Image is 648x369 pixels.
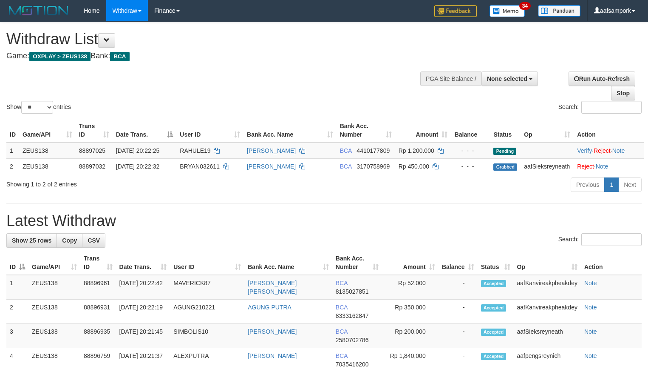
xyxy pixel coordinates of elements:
span: 88897025 [79,147,105,154]
a: Note [584,328,597,335]
h1: Latest Withdraw [6,212,642,229]
span: Copy [62,237,77,244]
span: [DATE] 20:22:32 [116,163,159,170]
div: Showing 1 to 2 of 2 entries [6,177,263,189]
td: AGUNG210221 [170,300,244,324]
img: panduan.png [538,5,580,17]
button: None selected [481,72,538,86]
a: Reject [594,147,611,154]
span: Accepted [481,329,507,336]
a: [PERSON_NAME] [248,352,297,359]
a: [PERSON_NAME] [PERSON_NAME] [248,280,297,295]
span: Pending [493,148,516,155]
span: None selected [487,75,527,82]
div: PGA Site Balance / [420,72,481,86]
th: Bank Acc. Number: activate to sort column ascending [332,251,382,275]
td: 2 [6,300,28,324]
th: ID: activate to sort column descending [6,251,28,275]
span: Accepted [481,304,507,312]
a: AGUNG PUTRA [248,304,291,311]
span: Copy 7035416200 to clipboard [336,361,369,368]
span: BCA [336,280,348,286]
td: 1 [6,143,19,159]
td: - [439,300,478,324]
td: · · [574,143,644,159]
th: Bank Acc. Name: activate to sort column ascending [243,118,337,143]
th: Status [490,118,521,143]
td: 88896931 [80,300,116,324]
a: Reject [577,163,594,170]
span: BCA [340,163,352,170]
td: aafSieksreyneath [514,324,581,348]
td: 1 [6,275,28,300]
th: Trans ID: activate to sort column ascending [80,251,116,275]
td: ZEUS138 [19,143,76,159]
input: Search: [581,101,642,114]
input: Search: [581,233,642,246]
span: Accepted [481,280,507,287]
label: Search: [558,101,642,114]
td: ZEUS138 [19,158,76,174]
td: Rp 52,000 [382,275,439,300]
th: Op: activate to sort column ascending [514,251,581,275]
th: ID [6,118,19,143]
a: [PERSON_NAME] [247,163,296,170]
a: Run Auto-Refresh [569,72,635,86]
a: CSV [82,233,105,248]
span: RAHULE19 [180,147,210,154]
th: Amount: activate to sort column ascending [382,251,439,275]
span: BCA [336,328,348,335]
td: MAVERICK87 [170,275,244,300]
span: Copy 4410177809 to clipboard [357,147,390,154]
th: Action [574,118,644,143]
td: ZEUS138 [28,324,80,348]
th: User ID: activate to sort column ascending [176,118,243,143]
img: MOTION_logo.png [6,4,71,17]
label: Search: [558,233,642,246]
span: CSV [88,237,100,244]
a: Verify [577,147,592,154]
a: Note [584,280,597,286]
th: Bank Acc. Number: activate to sort column ascending [337,118,395,143]
td: aafSieksreyneath [521,158,574,174]
td: 2 [6,158,19,174]
div: - - - [454,146,487,155]
td: [DATE] 20:22:42 [116,275,170,300]
a: Copy [57,233,82,248]
th: Bank Acc. Name: activate to sort column ascending [244,251,332,275]
td: · [574,158,644,174]
a: Note [584,352,597,359]
span: 34 [519,2,531,10]
td: aafKanvireakpheakdey [514,300,581,324]
th: Game/API: activate to sort column ascending [19,118,76,143]
th: Trans ID: activate to sort column ascending [76,118,113,143]
span: Grabbed [493,163,517,171]
span: BCA [336,352,348,359]
a: Stop [611,86,635,100]
span: Rp 1.200.000 [399,147,434,154]
label: Show entries [6,101,71,114]
td: [DATE] 20:21:45 [116,324,170,348]
td: - [439,275,478,300]
span: Copy 3170758969 to clipboard [357,163,390,170]
img: Button%20Memo.svg [490,5,525,17]
th: Op: activate to sort column ascending [521,118,574,143]
td: 88896935 [80,324,116,348]
th: Game/API: activate to sort column ascending [28,251,80,275]
td: 3 [6,324,28,348]
span: [DATE] 20:22:25 [116,147,159,154]
select: Showentries [21,101,53,114]
a: [PERSON_NAME] [247,147,296,154]
td: 88896961 [80,275,116,300]
td: Rp 350,000 [382,300,439,324]
td: ZEUS138 [28,300,80,324]
span: Rp 450.000 [399,163,429,170]
a: Note [584,304,597,311]
a: Show 25 rows [6,233,57,248]
h1: Withdraw List [6,31,424,48]
span: BCA [110,52,129,61]
span: Show 25 rows [12,237,51,244]
th: Action [581,251,642,275]
a: Note [612,147,625,154]
span: Accepted [481,353,507,360]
